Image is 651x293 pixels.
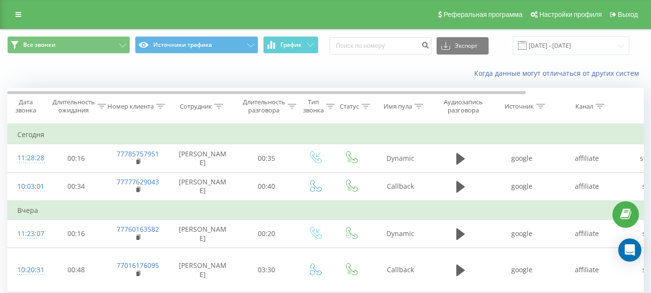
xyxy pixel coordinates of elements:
[505,102,534,111] div: Источник
[107,102,154,111] div: Номер клиента
[539,11,602,18] span: Настройки профиля
[369,248,432,293] td: Callback
[117,177,159,186] a: 77777629043
[169,248,237,293] td: [PERSON_NAME]
[46,220,106,248] td: 00:16
[237,144,297,172] td: 00:35
[46,248,106,293] td: 00:48
[243,98,285,114] div: Длительность разговора
[17,149,37,167] div: 11:28:28
[490,172,555,201] td: google
[618,11,638,18] span: Выход
[117,224,159,234] a: 77760163582
[555,144,620,172] td: affiliate
[53,98,95,114] div: Длительность ожидания
[46,144,106,172] td: 00:16
[7,36,130,54] button: Все звонки
[440,98,487,114] div: Аудиозапись разговора
[46,172,106,201] td: 00:34
[8,98,43,114] div: Дата звонка
[17,177,37,196] div: 10:03:01
[237,248,297,293] td: 03:30
[490,248,555,293] td: google
[369,220,432,248] td: Dynamic
[443,11,522,18] span: Реферальная программа
[437,37,489,55] button: Экспорт
[169,172,237,201] td: [PERSON_NAME]
[237,220,297,248] td: 00:20
[17,224,37,243] div: 11:23:07
[369,144,432,172] td: Dynamic
[117,261,159,270] a: 77016176095
[490,144,555,172] td: google
[474,69,644,78] a: Когда данные могут отличаться от других систем
[618,238,641,262] div: Open Intercom Messenger
[340,102,359,111] div: Статус
[135,36,258,54] button: Источники трафика
[303,98,324,114] div: Тип звонка
[384,102,412,111] div: Имя пула
[575,102,593,111] div: Канал
[280,42,302,48] span: График
[23,41,55,49] span: Все звонки
[555,220,620,248] td: affiliate
[180,102,212,111] div: Сотрудник
[490,220,555,248] td: google
[17,261,37,279] div: 10:20:31
[330,37,432,55] input: Поиск по номеру
[237,172,297,201] td: 00:40
[117,149,159,158] a: 77785757951
[369,172,432,201] td: Callback
[169,220,237,248] td: [PERSON_NAME]
[555,248,620,293] td: affiliate
[263,36,319,54] button: График
[555,172,620,201] td: affiliate
[169,144,237,172] td: [PERSON_NAME]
